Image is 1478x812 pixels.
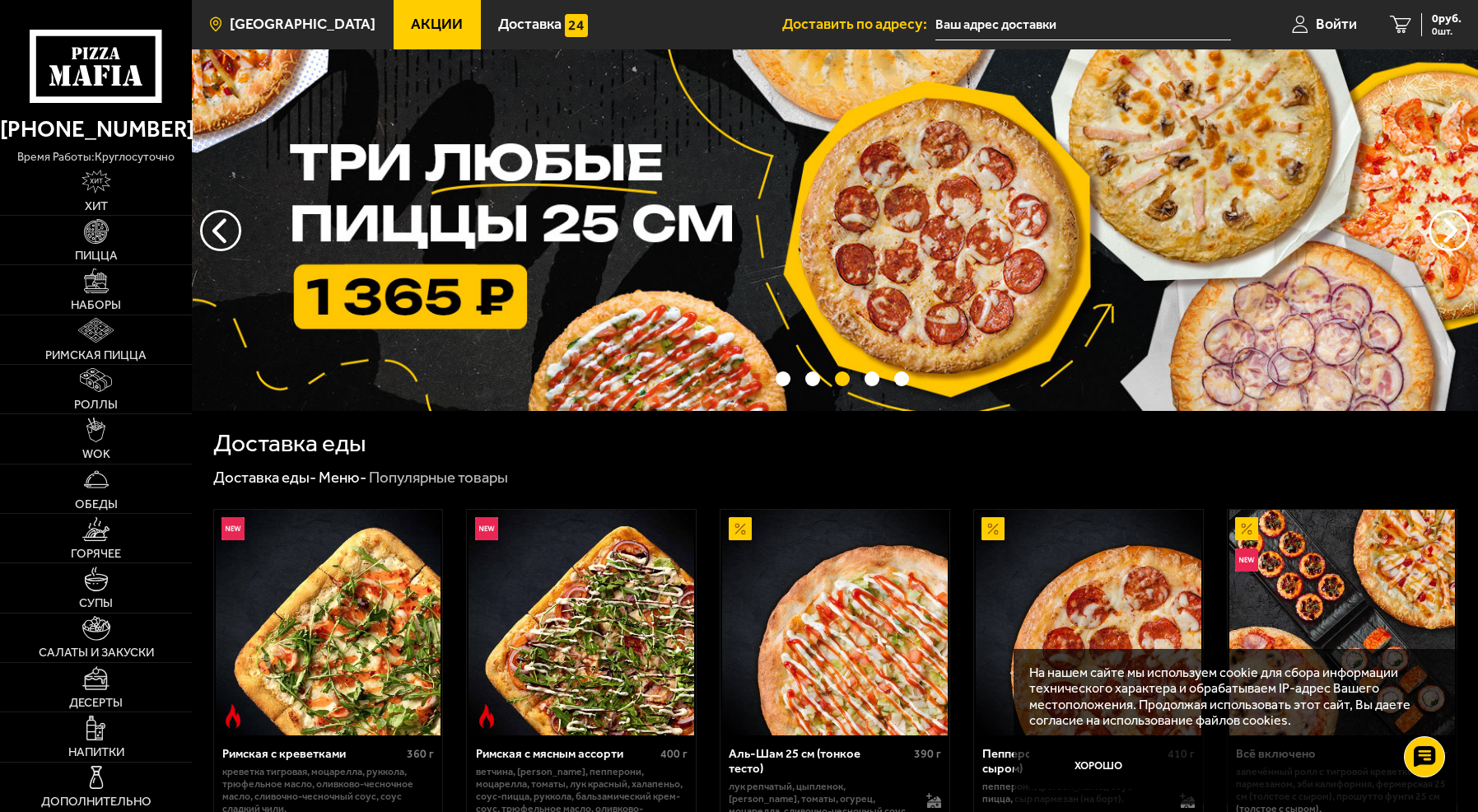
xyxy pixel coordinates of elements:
div: Римская с креветками [222,747,403,762]
span: Доставить по адресу: [782,17,935,32]
img: Акционный [1235,517,1258,540]
img: 15daf4d41897b9f0e9f617042186c801.svg [565,14,588,37]
img: Акционный [981,517,1005,540]
button: точки переключения [805,371,820,386]
span: Акции [411,17,463,32]
img: Пепперони 25 см (толстое с сыром) [976,510,1201,735]
span: Напитки [68,746,124,758]
div: Аль-Шам 25 см (тонкое тесто) [729,747,909,777]
button: следующий [200,210,241,251]
span: Дополнительно [41,796,152,808]
img: Новинка [475,517,498,540]
div: Популярные товары [369,468,508,488]
span: Войти [1316,17,1357,32]
button: предыдущий [1429,210,1470,251]
img: Острое блюдо [475,704,498,727]
button: точки переключения [865,371,879,386]
span: Салаты и закуски [39,646,154,659]
span: Десерты [69,697,123,709]
span: 390 г [914,747,941,761]
span: Доставка [498,17,562,32]
a: АкционныйПепперони 25 см (толстое с сыром) [974,510,1203,735]
button: точки переключения [835,371,850,386]
button: точки переключения [894,371,909,386]
p: пепперони, [PERSON_NAME], соус-пицца, сыр пармезан (на борт). [982,781,1164,805]
img: Новинка [1235,548,1258,572]
button: точки переключения [776,371,790,386]
span: Пицца [75,250,118,262]
button: Хорошо [1029,743,1168,789]
span: 0 шт. [1432,26,1462,36]
a: Доставка еды- [213,469,316,487]
span: Супы [79,597,113,609]
img: Акционный [729,517,752,540]
a: АкционныйАль-Шам 25 см (тонкое тесто) [720,510,949,735]
span: Римская пицца [45,349,147,362]
div: Римская с мясным ассорти [476,747,656,762]
a: АкционныйНовинкаВсё включено [1228,510,1457,735]
span: Горячее [71,548,121,560]
span: Хит [85,200,108,212]
span: Роллы [74,399,118,411]
img: Римская с креветками [216,510,441,735]
a: НовинкаОстрое блюдоРимская с мясным ассорти [467,510,696,735]
img: Всё включено [1229,510,1455,735]
span: 360 г [407,747,434,761]
a: Меню- [319,469,366,487]
span: Наборы [71,299,121,311]
input: Ваш адрес доставки [935,10,1231,40]
img: Аль-Шам 25 см (тонкое тесто) [722,510,948,735]
img: Острое блюдо [221,704,245,727]
span: 0 руб. [1432,13,1462,25]
span: Обеды [75,498,118,511]
img: Новинка [221,517,245,540]
img: Римская с мясным ассорти [469,510,694,735]
span: WOK [82,448,110,460]
h1: Доставка еды [213,432,366,456]
a: НовинкаОстрое блюдоРимская с креветками [214,510,443,735]
p: На нашем сайте мы используем cookie для сбора информации технического характера и обрабатываем IP... [1029,665,1432,729]
span: [GEOGRAPHIC_DATA] [230,17,375,32]
div: Пепперони 25 см (толстое с сыром) [982,747,1163,777]
span: 400 г [660,747,688,761]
